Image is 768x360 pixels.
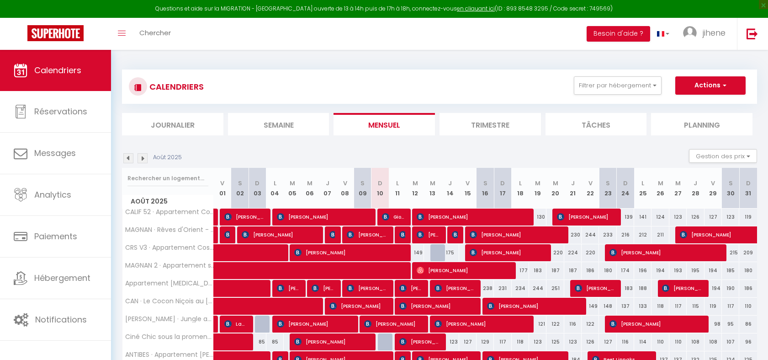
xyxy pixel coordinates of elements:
div: 194 [704,280,722,297]
th: 27 [669,168,687,209]
div: 187 [546,262,564,279]
th: 28 [687,168,704,209]
span: [PERSON_NAME] [417,208,527,226]
div: 183 [529,262,546,279]
div: 251 [546,280,564,297]
div: 108 [704,333,722,350]
img: ... [683,26,697,40]
div: 234 [512,280,529,297]
div: 123 [564,333,582,350]
li: Journalier [122,113,223,135]
div: 238 [477,280,494,297]
span: [PERSON_NAME] [470,244,545,261]
div: 115 [687,298,704,315]
button: Gestion des prix [689,149,757,163]
span: [PERSON_NAME] [277,279,300,297]
div: 193 [669,262,687,279]
a: en cliquant ici [457,5,495,12]
span: [PERSON_NAME] [452,226,458,243]
abbr: M [553,179,558,188]
th: 08 [336,168,354,209]
span: [PERSON_NAME] [609,315,702,333]
th: 16 [477,168,494,209]
abbr: M [675,179,681,188]
li: Mensuel [334,113,435,135]
span: MAGNAN · Rêves d'Orient - proche mer [124,226,215,233]
div: 107 [722,333,739,350]
abbr: V [466,179,470,188]
span: [PERSON_NAME] [224,226,230,243]
span: [PERSON_NAME] [470,226,562,243]
span: [PERSON_NAME] [487,297,580,315]
img: logout [747,28,758,39]
span: CRS V3 · Appartement Cosy Proche mer - Clim [124,244,215,251]
th: 25 [634,168,651,209]
abbr: L [641,179,644,188]
th: 10 [371,168,389,209]
span: [PERSON_NAME] [294,244,404,261]
div: 110 [669,333,687,350]
th: 04 [266,168,284,209]
div: 148 [599,298,616,315]
div: 95 [722,316,739,333]
div: 211 [651,226,669,243]
span: [PERSON_NAME] [434,315,527,333]
span: Notifications [35,314,87,325]
div: 244 [582,226,599,243]
span: [PERSON_NAME] [277,208,370,226]
span: [PERSON_NAME] · Jungle appart - Free Parking [124,316,215,322]
span: [PERSON_NAME] [609,244,720,261]
div: 187 [564,262,582,279]
abbr: D [255,179,260,188]
span: [PERSON_NAME] [329,226,335,243]
div: 196 [634,262,651,279]
span: Ciné Chic sous la promenade des anglais [124,333,215,340]
div: 175 [441,244,459,261]
abbr: J [694,179,697,188]
div: 230 [564,226,582,243]
div: 216 [617,226,634,243]
div: 122 [546,316,564,333]
div: 190 [722,280,739,297]
span: CALIF 52 · Appartement Cosy - Terrasse clim [124,209,215,215]
div: 114 [634,333,651,350]
li: Tâches [546,113,647,135]
span: [PERSON_NAME] [399,279,423,297]
span: Mbengue SEYE [PERSON_NAME] [399,226,405,243]
div: 188 [634,280,651,297]
th: 15 [459,168,477,209]
span: [PERSON_NAME] [294,333,370,350]
abbr: M [535,179,540,188]
abbr: J [448,179,452,188]
th: 19 [529,168,546,209]
div: 117 [669,298,687,315]
div: 127 [704,209,722,226]
div: 215 [722,244,739,261]
abbr: S [360,179,365,188]
div: 209 [739,244,757,261]
div: 123 [441,333,459,350]
th: 12 [406,168,424,209]
span: CAN · Le Cocon Niçois au [GEOGRAPHIC_DATA] [124,298,215,305]
span: Août 2025 [122,195,213,208]
input: Rechercher un logement... [127,170,208,187]
li: Semaine [228,113,329,135]
li: Trimestre [440,113,541,135]
div: 133 [634,298,651,315]
span: Calendriers [34,64,81,76]
div: 137 [617,298,634,315]
span: [PERSON_NAME] [242,226,317,243]
button: Actions [675,76,746,95]
span: ANTIBES · Appartement [PERSON_NAME] avec [PERSON_NAME] [124,351,215,358]
div: 149 [582,298,599,315]
div: 194 [704,262,722,279]
span: [PERSON_NAME] [575,279,615,297]
div: 212 [634,226,651,243]
abbr: J [326,179,329,188]
abbr: V [220,179,224,188]
th: 13 [424,168,441,209]
abbr: M [307,179,312,188]
div: 220 [582,244,599,261]
div: 125 [546,333,564,350]
div: 220 [546,244,564,261]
